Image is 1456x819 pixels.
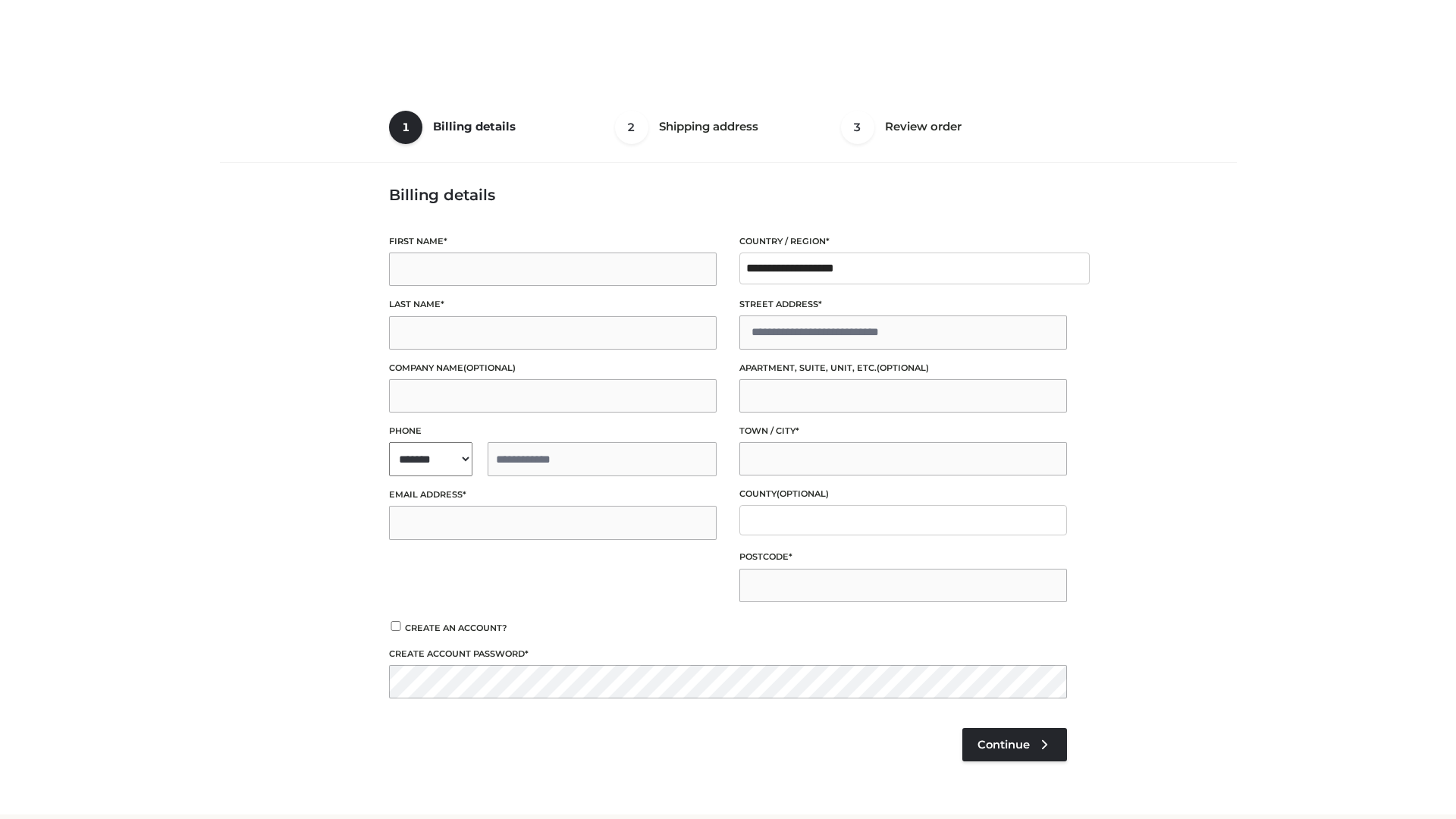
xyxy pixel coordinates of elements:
span: 3 [841,111,874,144]
span: Continue [977,738,1030,752]
span: Billing details [433,119,516,133]
a: Continue [962,728,1067,761]
label: Postcode [739,550,1067,564]
span: (optional) [777,488,829,499]
label: First name [389,234,717,249]
label: Phone [389,424,717,438]
label: Town / City [739,424,1067,438]
h3: Billing details [389,186,1067,204]
span: (optional) [877,362,929,373]
span: Shipping address [659,119,758,133]
label: Email address [389,488,717,502]
span: Create an account? [405,623,507,633]
label: County [739,487,1067,501]
span: (optional) [463,362,516,373]
span: 1 [389,111,422,144]
span: Review order [885,119,962,133]
label: Apartment, suite, unit, etc. [739,361,1067,375]
span: 2 [615,111,648,144]
label: Street address [739,297,1067,312]
input: Create an account? [389,621,403,631]
label: Company name [389,361,717,375]
label: Country / Region [739,234,1067,249]
label: Last name [389,297,717,312]
label: Create account password [389,647,1067,661]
